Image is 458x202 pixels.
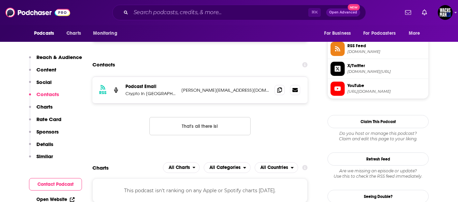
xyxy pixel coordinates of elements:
[99,90,107,95] h3: RSS
[163,162,200,173] button: open menu
[347,63,426,69] span: X/Twitter
[324,29,351,38] span: For Business
[125,91,176,96] p: Crypto In [GEOGRAPHIC_DATA]
[319,27,359,40] button: open menu
[204,162,251,173] button: open menu
[5,6,70,19] img: Podchaser - Follow, Share and Rate Podcasts
[331,62,426,76] a: X/Twitter[DOMAIN_NAME][URL]
[29,104,53,116] button: Charts
[29,141,53,153] button: Details
[260,165,288,170] span: All Countries
[112,5,366,20] div: Search podcasts, credits, & more...
[327,131,429,142] div: Claim and edit this page to your liking.
[327,152,429,166] button: Refresh Feed
[29,128,59,141] button: Sponsors
[347,43,426,49] span: RSS Feed
[29,91,59,104] button: Contacts
[169,165,190,170] span: All Charts
[438,5,453,20] button: Show profile menu
[308,8,321,17] span: ⌘ K
[327,168,429,179] div: Are we missing an episode or update? Use this to check the RSS feed immediately.
[36,153,53,160] p: Similar
[29,66,56,79] button: Content
[347,89,426,94] span: https://www.youtube.com/@Crypto_In_America
[348,4,360,10] span: New
[36,104,53,110] p: Charts
[29,116,61,128] button: Rate Card
[402,7,414,18] a: Show notifications dropdown
[34,29,54,38] span: Podcasts
[36,66,56,73] p: Content
[181,87,269,93] p: [PERSON_NAME][EMAIL_ADDRESS][DOMAIN_NAME]
[88,27,126,40] button: open menu
[327,115,429,128] button: Claim This Podcast
[331,42,426,56] a: RSS Feed[DOMAIN_NAME]
[327,131,429,136] span: Do you host or manage this podcast?
[36,128,59,135] p: Sponsors
[29,178,82,191] button: Contact Podcast
[66,29,81,38] span: Charts
[255,162,298,173] button: open menu
[131,7,308,18] input: Search podcasts, credits, & more...
[255,162,298,173] h2: Countries
[36,141,53,147] p: Details
[29,153,53,166] button: Similar
[347,49,426,54] span: anchor.fm
[93,29,117,38] span: Monitoring
[331,82,426,96] a: YouTube[URL][DOMAIN_NAME]
[36,91,59,97] p: Contacts
[149,117,251,135] button: Nothing here.
[347,69,426,74] span: twitter.com/CryptoAmerica_
[347,83,426,89] span: YouTube
[62,27,85,40] a: Charts
[438,5,453,20] span: Logged in as WachsmanNY
[92,165,109,171] h2: Charts
[404,27,429,40] button: open menu
[29,27,63,40] button: open menu
[36,116,61,122] p: Rate Card
[326,8,360,17] button: Open AdvancedNew
[29,54,82,66] button: Reach & Audience
[92,58,115,71] h2: Contacts
[204,162,251,173] h2: Categories
[329,11,357,14] span: Open Advanced
[363,29,396,38] span: For Podcasters
[163,162,200,173] h2: Platforms
[438,5,453,20] img: User Profile
[36,79,52,85] p: Social
[419,7,430,18] a: Show notifications dropdown
[409,29,420,38] span: More
[36,54,82,60] p: Reach & Audience
[359,27,405,40] button: open menu
[29,79,52,91] button: Social
[125,84,176,89] p: Podcast Email
[209,165,240,170] span: All Categories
